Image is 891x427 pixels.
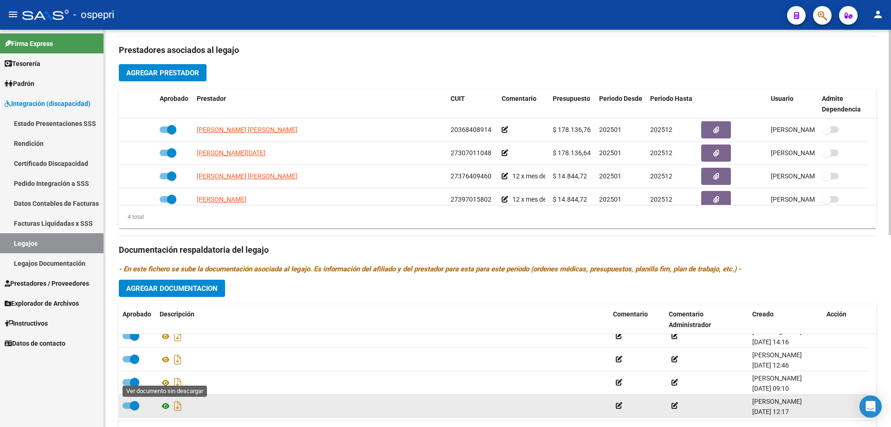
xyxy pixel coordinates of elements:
[771,172,844,180] span: [PERSON_NAME] [DATE]
[752,338,789,346] span: [DATE] 14:16
[451,172,491,180] span: 27376409460
[650,149,672,157] span: 202512
[197,149,265,157] span: [PERSON_NAME][DATE]
[826,310,846,318] span: Acción
[172,352,184,367] i: Descargar documento
[197,196,246,203] span: [PERSON_NAME]
[119,265,741,273] i: - En este fichero se sube la documentación asociada al legajo. Es información del afiliado y del ...
[599,149,621,157] span: 202501
[553,126,591,133] span: $ 178.136,76
[752,408,789,415] span: [DATE] 12:17
[193,89,447,119] datatable-header-cell: Prestador
[502,95,536,102] span: Comentario
[156,304,609,335] datatable-header-cell: Descripción
[197,95,226,102] span: Prestador
[771,196,844,203] span: [PERSON_NAME] [DATE]
[5,59,40,69] span: Tesorería
[5,79,34,89] span: Padrón
[549,89,595,119] datatable-header-cell: Presupuesto
[5,298,79,309] span: Explorador de Archivos
[650,172,672,180] span: 202512
[451,95,465,102] span: CUIT
[553,95,590,102] span: Presupuesto
[771,126,844,133] span: [PERSON_NAME] [DATE]
[451,126,491,133] span: 20368408914
[7,9,19,20] mat-icon: menu
[5,338,65,348] span: Datos de contacto
[752,361,789,369] span: [DATE] 12:46
[172,375,184,390] i: Descargar documento
[172,399,184,414] i: Descargar documento
[823,304,869,335] datatable-header-cell: Acción
[119,212,144,222] div: 4 total
[5,278,89,289] span: Prestadores / Proveedores
[767,89,818,119] datatable-header-cell: Usuario
[771,95,794,102] span: Usuario
[646,89,697,119] datatable-header-cell: Periodo Hasta
[599,196,621,203] span: 202501
[172,329,184,344] i: Descargar documento
[752,398,802,405] span: [PERSON_NAME]
[650,95,692,102] span: Periodo Hasta
[156,89,193,119] datatable-header-cell: Aprobado
[123,310,151,318] span: Aprobado
[752,310,774,318] span: Creado
[599,172,621,180] span: 202501
[119,243,876,256] h3: Documentación respaldatoria del legajo
[553,196,587,203] span: $ 14.844,72
[609,304,665,335] datatable-header-cell: Comentario
[665,304,749,335] datatable-header-cell: Comentario Administrador
[752,328,802,335] span: [PERSON_NAME]
[73,5,114,25] span: - ospepri
[498,89,549,119] datatable-header-cell: Comentario
[650,196,672,203] span: 202512
[126,69,199,77] span: Agregar Prestador
[451,149,491,157] span: 27307011048
[752,351,802,359] span: [PERSON_NAME]
[447,89,498,119] datatable-header-cell: CUIT
[512,196,610,203] span: 12 x mes desde el [DATE] al [DATE]
[595,89,646,119] datatable-header-cell: Periodo Desde
[818,89,869,119] datatable-header-cell: Admite Dependencia
[119,304,156,335] datatable-header-cell: Aprobado
[599,95,642,102] span: Periodo Desde
[119,44,876,57] h3: Prestadores asociados al legajo
[669,310,711,328] span: Comentario Administrador
[752,385,789,392] span: [DATE] 09:10
[5,99,90,109] span: Integración (discapacidad)
[872,9,884,20] mat-icon: person
[749,304,823,335] datatable-header-cell: Creado
[553,149,591,157] span: $ 178.136,64
[650,126,672,133] span: 202512
[119,280,225,297] button: Agregar Documentacion
[197,172,297,180] span: [PERSON_NAME] [PERSON_NAME]
[859,395,882,418] div: Open Intercom Messenger
[5,318,48,328] span: Instructivos
[451,196,491,203] span: 27397015802
[752,374,802,382] span: [PERSON_NAME]
[197,126,297,133] span: [PERSON_NAME] [PERSON_NAME]
[160,310,194,318] span: Descripción
[119,64,207,81] button: Agregar Prestador
[5,39,53,49] span: Firma Express
[512,172,640,180] span: 12 x mes de fono a partir del [DATE] al [DATE]
[599,126,621,133] span: 202501
[771,149,844,157] span: [PERSON_NAME] [DATE]
[613,310,648,318] span: Comentario
[553,172,587,180] span: $ 14.844,72
[126,284,218,293] span: Agregar Documentacion
[160,95,188,102] span: Aprobado
[822,95,861,113] span: Admite Dependencia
